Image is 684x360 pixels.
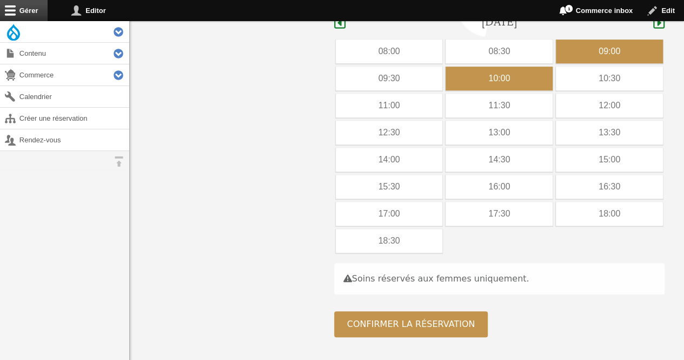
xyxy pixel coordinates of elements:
[556,67,663,90] div: 10:30
[336,202,443,226] div: 17:00
[334,263,665,294] div: Soins réservés aux femmes uniquement.
[556,121,663,145] div: 13:30
[446,121,553,145] div: 13:00
[446,67,553,90] div: 10:00
[481,14,517,29] h4: [DATE]
[336,175,443,199] div: 15:30
[336,148,443,172] div: 14:00
[565,4,573,13] span: 1
[446,94,553,117] div: 11:30
[336,229,443,253] div: 18:30
[446,148,553,172] div: 14:30
[336,40,443,63] div: 08:00
[446,202,553,226] div: 17:30
[556,175,663,199] div: 16:30
[336,121,443,145] div: 12:30
[336,67,443,90] div: 09:30
[556,148,663,172] div: 15:00
[446,40,553,63] div: 08:30
[336,94,443,117] div: 11:00
[446,175,553,199] div: 16:00
[556,202,663,226] div: 18:00
[108,151,129,172] button: Orientation horizontale
[556,94,663,117] div: 12:00
[556,40,663,63] div: 09:00
[334,311,488,337] button: Confirmer la réservation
